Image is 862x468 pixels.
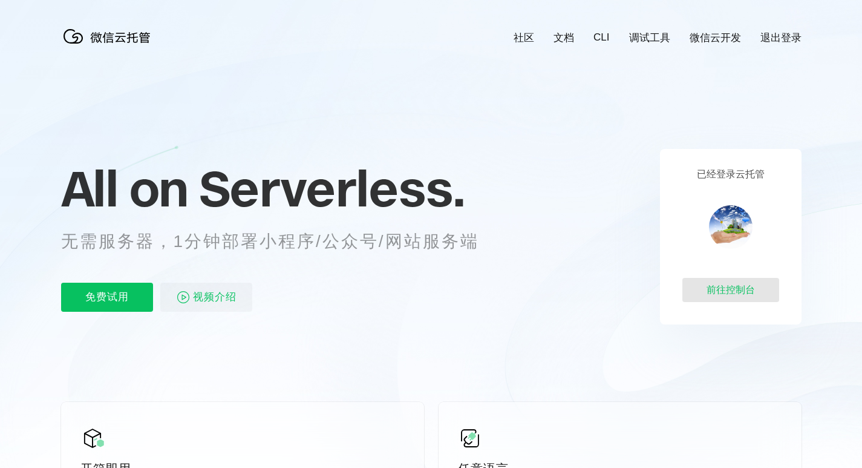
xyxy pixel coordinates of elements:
[193,283,237,312] span: 视频介绍
[199,158,465,219] span: Serverless.
[61,40,158,50] a: 微信云托管
[629,31,670,45] a: 调试工具
[553,31,574,45] a: 文档
[760,31,802,45] a: 退出登录
[61,283,153,312] p: 免费试用
[176,290,191,305] img: video_play.svg
[61,158,188,219] span: All on
[682,278,779,302] div: 前往控制台
[61,229,501,254] p: 无需服务器，1分钟部署小程序/公众号/网站服务端
[697,168,765,181] p: 已经登录云托管
[61,24,158,48] img: 微信云托管
[593,31,609,44] a: CLI
[690,31,741,45] a: 微信云开发
[514,31,534,45] a: 社区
